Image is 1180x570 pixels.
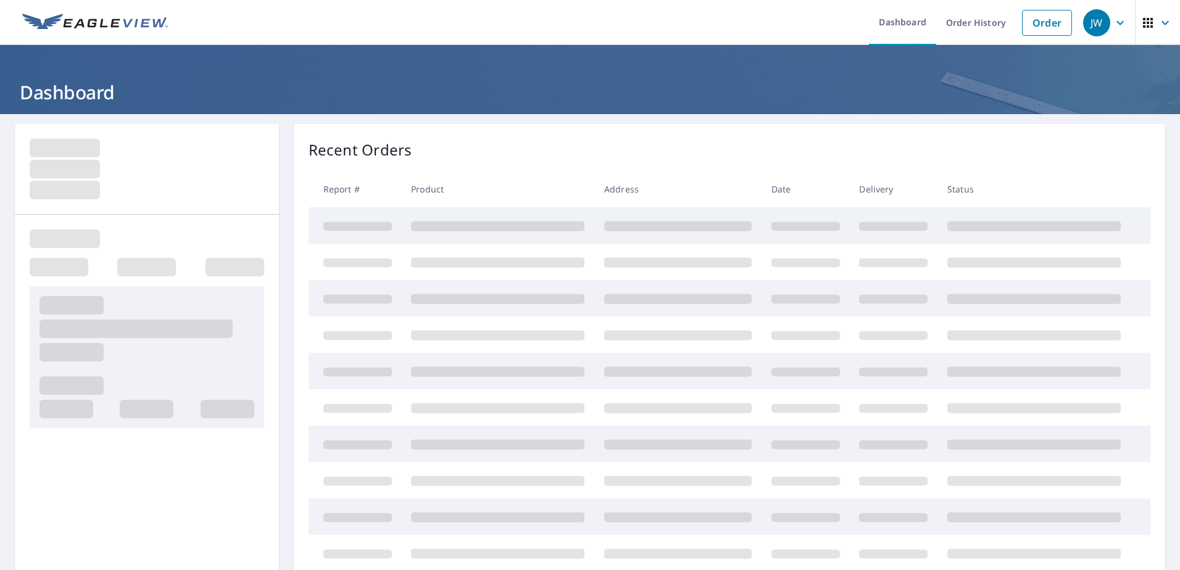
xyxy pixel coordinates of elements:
th: Date [762,171,850,207]
a: Order [1022,10,1072,36]
h1: Dashboard [15,80,1165,105]
th: Status [937,171,1131,207]
p: Recent Orders [309,139,412,161]
th: Address [594,171,762,207]
th: Delivery [849,171,937,207]
th: Report # [309,171,402,207]
div: JW [1083,9,1110,36]
img: EV Logo [22,14,168,32]
th: Product [401,171,594,207]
